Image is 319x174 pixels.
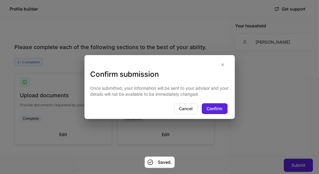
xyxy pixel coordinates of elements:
div: Confirm [207,106,222,112]
button: Confirm [202,103,228,114]
div: Cancel [179,106,193,112]
h3: Confirm submission [90,70,229,79]
h5: Saved. [158,159,172,165]
button: Cancel [174,103,198,114]
p: Once submitted, your information will be sent to your advisor and your details will not be availa... [90,85,229,97]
